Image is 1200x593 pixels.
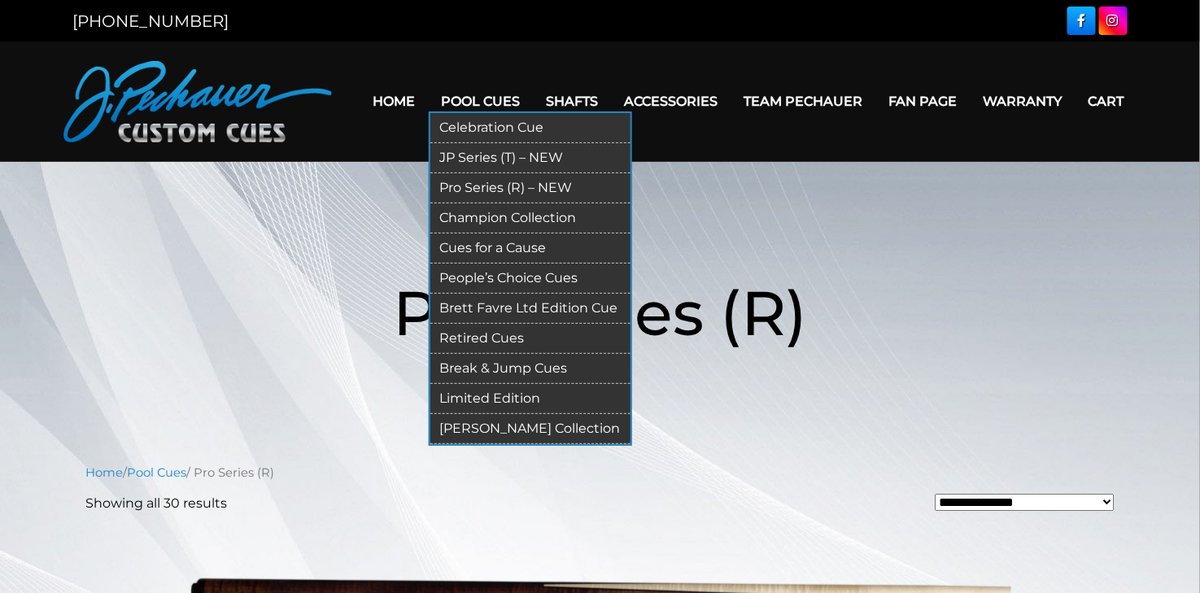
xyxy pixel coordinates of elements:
a: Celebration Cue [430,113,631,143]
a: Pro Series (R) – NEW [430,173,631,203]
a: Home [86,465,124,480]
a: Retired Cues [430,324,631,354]
a: Cart [1076,81,1137,122]
a: Champion Collection [430,203,631,233]
a: Cues for a Cause [430,233,631,264]
a: JP Series (T) – NEW [430,143,631,173]
a: [PHONE_NUMBER] [73,11,229,31]
a: People’s Choice Cues [430,264,631,294]
a: Shafts [534,81,612,122]
a: Pool Cues [128,465,187,480]
a: Brett Favre Ltd Edition Cue [430,294,631,324]
select: Shop order [935,494,1115,512]
a: Pool Cues [429,81,534,122]
a: Accessories [612,81,731,122]
nav: Breadcrumb [86,464,1115,482]
span: Pro Series (R) [393,275,807,351]
a: Limited Edition [430,384,631,414]
a: Home [360,81,429,122]
a: [PERSON_NAME] Collection [430,414,631,444]
p: Showing all 30 results [86,494,228,513]
a: Break & Jump Cues [430,354,631,384]
img: Pechauer Custom Cues [63,61,332,142]
a: Fan Page [876,81,971,122]
a: Team Pechauer [731,81,876,122]
a: Warranty [971,81,1076,122]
